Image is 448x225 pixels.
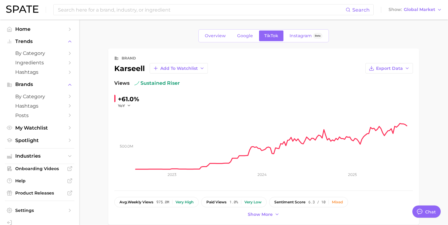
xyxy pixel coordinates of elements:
a: by Category [5,48,74,58]
span: Onboarding Videos [15,166,64,171]
a: Product Releases [5,188,74,198]
span: Brands [15,82,64,87]
a: Help [5,176,74,185]
span: Settings [15,208,64,213]
a: Settings [5,206,74,215]
button: Brands [5,80,74,89]
button: Export Data [365,63,413,73]
span: 975.0m [156,200,169,204]
span: Views [114,80,130,87]
a: My Watchlist [5,123,74,133]
span: Hashtags [15,69,64,75]
span: weekly views [119,200,153,204]
span: Instagram [290,33,312,38]
a: Onboarding Videos [5,164,74,173]
button: YoY [118,103,131,108]
tspan: 2024 [258,172,267,177]
div: Very low [244,200,261,204]
span: 6.3 / 10 [308,200,325,204]
span: by Category [15,94,64,99]
span: by Category [15,50,64,56]
span: Ingredients [15,60,64,66]
button: paid views1.0%Very low [201,197,267,207]
a: Posts [5,111,74,120]
button: sentiment score6.3 / 10Mixed [269,197,348,207]
span: Show [389,8,402,11]
span: Add to Watchlist [160,66,198,71]
button: Industries [5,152,74,161]
button: Add to Watchlist [150,63,208,73]
button: ShowGlobal Market [387,6,443,14]
span: Hashtags [15,103,64,109]
span: Global Market [404,8,435,11]
span: 1.0% [229,200,238,204]
tspan: 500.0m [120,144,133,148]
a: TikTok [259,30,283,41]
span: Spotlight [15,137,64,143]
img: SPATE [6,5,38,13]
span: Industries [15,153,64,159]
div: Mixed [332,200,343,204]
span: Search [352,7,370,13]
span: Home [15,26,64,32]
div: karseell [114,63,208,73]
a: Hashtags [5,67,74,77]
a: Spotlight [5,136,74,145]
a: Overview [200,30,231,41]
div: Very high [176,200,194,204]
span: Show more [248,212,273,217]
span: Google [237,33,253,38]
a: Hashtags [5,101,74,111]
span: sustained riser [134,80,180,87]
span: My Watchlist [15,125,64,131]
div: +61.0% [118,94,139,104]
span: Help [15,178,64,184]
span: Beta [315,33,321,38]
tspan: 2023 [168,172,176,177]
div: brand [122,55,136,62]
span: Posts [15,112,64,118]
span: paid views [206,200,226,204]
abbr: average [119,200,128,204]
span: Trends [15,39,64,44]
img: sustained riser [134,81,139,86]
span: Overview [205,33,226,38]
button: Show more [246,210,281,219]
span: TikTok [264,33,278,38]
a: Ingredients [5,58,74,67]
input: Search here for a brand, industry, or ingredient [57,5,346,15]
span: Product Releases [15,190,64,196]
a: InstagramBeta [284,30,328,41]
tspan: 2025 [348,172,357,177]
span: Export Data [376,66,403,71]
button: avg.weekly views975.0mVery high [114,197,199,207]
a: Google [232,30,258,41]
button: Trends [5,37,74,46]
span: YoY [118,103,125,108]
span: sentiment score [274,200,305,204]
a: by Category [5,92,74,101]
a: Home [5,24,74,34]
